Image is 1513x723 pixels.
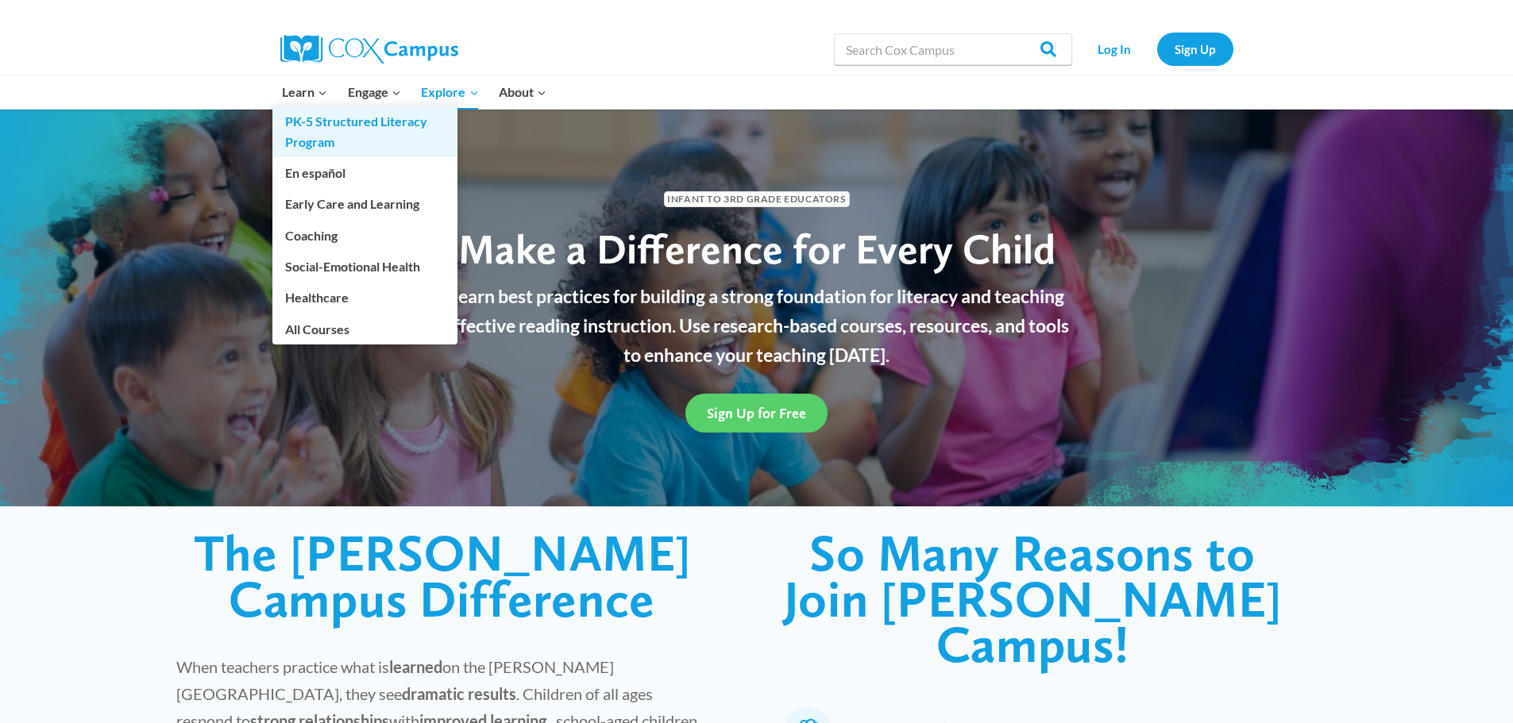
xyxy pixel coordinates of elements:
span: Make a Difference for Every Child [458,224,1056,274]
a: Sign Up for Free [685,394,828,433]
a: Coaching [272,220,457,250]
a: Healthcare [272,283,457,313]
nav: Secondary Navigation [1080,33,1233,65]
strong: dramatic results [402,684,516,703]
span: The [PERSON_NAME] Campus Difference [194,522,691,629]
p: Learn best practices for building a strong foundation for literacy and teaching effective reading... [435,282,1079,369]
nav: Primary Navigation [272,75,557,109]
strong: learned [389,657,442,676]
img: Cox Campus [280,35,458,63]
a: Log In [1080,33,1149,65]
span: So Many Reasons to Join [PERSON_NAME] Campus! [784,522,1282,675]
input: Search Cox Campus [834,33,1072,65]
a: Sign Up [1157,33,1233,65]
a: All Courses [272,313,457,344]
span: Infant to 3rd Grade Educators [664,191,850,206]
span: Sign Up for Free [707,405,806,421]
a: PK-5 Structured Literacy Program [272,106,457,157]
a: Social-Emotional Health [272,252,457,282]
button: Child menu of Explore [411,75,489,109]
a: En español [272,158,457,188]
button: Child menu of Engage [338,75,411,109]
button: Child menu of About [488,75,557,109]
a: Early Care and Learning [272,189,457,219]
button: Child menu of Learn [272,75,338,109]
